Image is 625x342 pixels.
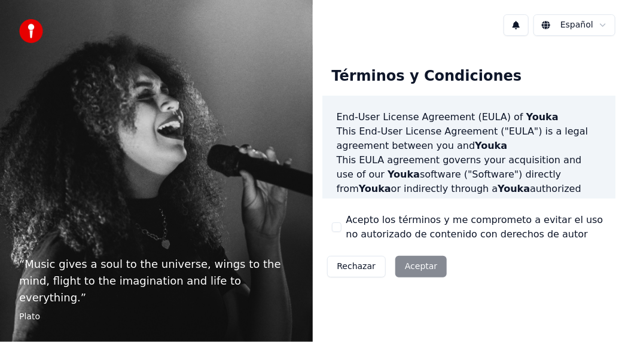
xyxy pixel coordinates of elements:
[475,140,507,151] span: Youka
[498,183,530,194] span: Youka
[322,57,532,96] div: Términos y Condiciones
[526,111,559,123] span: Youka
[19,19,43,43] img: youka
[327,256,386,277] button: Rechazar
[337,110,602,124] h3: End-User License Agreement (EULA) of
[359,183,391,194] span: Youka
[388,169,420,180] span: Youka
[337,153,602,210] p: This EULA agreement governs your acquisition and use of our software ("Software") directly from o...
[346,213,606,242] label: Acepto los términos y me comprometo a evitar el uso no autorizado de contenido con derechos de autor
[19,256,294,306] p: “ Music gives a soul to the universe, wings to the mind, flight to the imagination and life to ev...
[337,124,602,153] p: This End-User License Agreement ("EULA") is a legal agreement between you and
[19,311,294,323] footer: Plato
